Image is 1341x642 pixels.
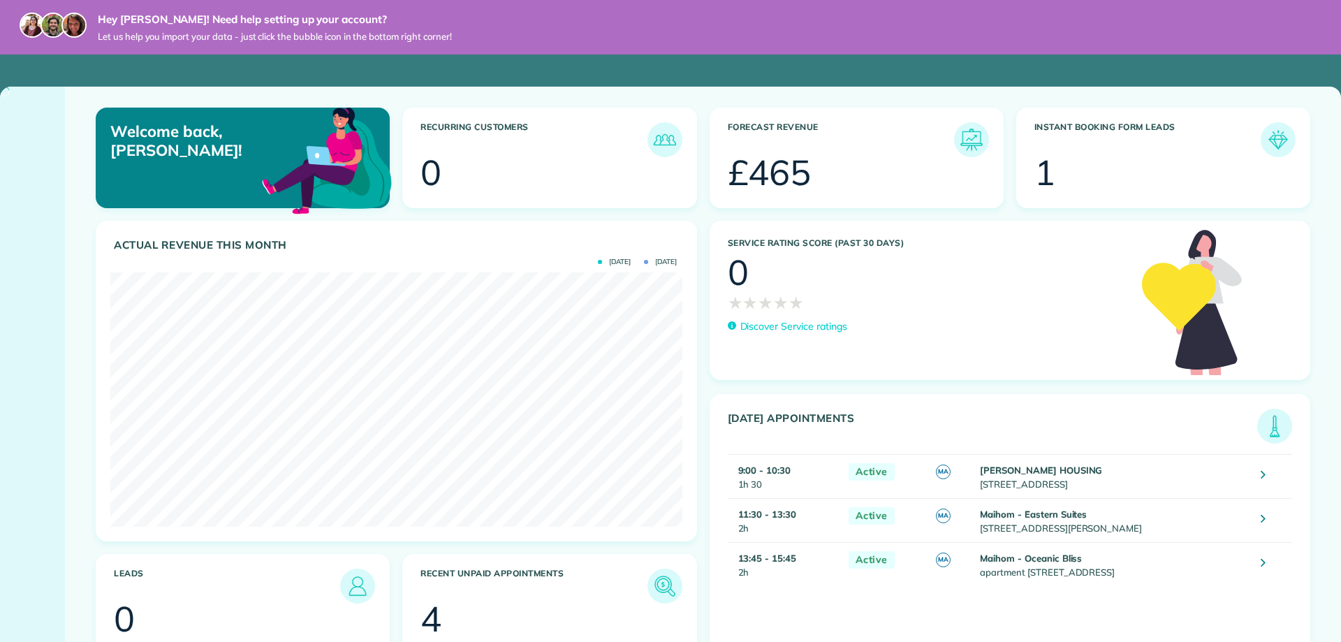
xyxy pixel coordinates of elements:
[20,13,45,38] img: maria-72a9807cf96188c08ef61303f053569d2e2a8a1cde33d635c8a3ac13582a053d.jpg
[936,509,951,523] span: MA
[728,155,812,190] div: £465
[976,543,1250,587] td: apartment [STREET_ADDRESS]
[976,455,1250,499] td: [STREET_ADDRESS]
[114,569,340,604] h3: Leads
[980,509,1087,520] strong: Maihom - Eastern Suites
[728,499,842,543] td: 2h
[114,601,135,636] div: 0
[738,553,797,564] strong: 13:45 - 15:45
[738,509,797,520] strong: 11:30 - 13:30
[728,238,1128,248] h3: Service Rating score (past 30 days)
[728,122,954,157] h3: Forecast Revenue
[728,412,1258,444] h3: [DATE] Appointments
[41,13,66,38] img: jorge-587dff0eeaa6aab1f244e6dc62b8924c3b6ad411094392a53c71c6c4a576187d.jpg
[1034,122,1261,157] h3: Instant Booking Form Leads
[728,319,847,334] a: Discover Service ratings
[420,601,441,636] div: 4
[758,290,773,315] span: ★
[789,290,804,315] span: ★
[651,126,679,154] img: icon_recurring_customers-cf858462ba22bcd05b5a5880d41d6543d210077de5bb9ebc9590e49fd87d84ed.png
[644,258,677,265] span: [DATE]
[742,290,758,315] span: ★
[344,572,372,600] img: icon_leads-1bed01f49abd5b7fead27621c3d59655bb73ed531f8eeb49469d10e621d6b896.png
[773,290,789,315] span: ★
[976,499,1250,543] td: [STREET_ADDRESS][PERSON_NAME]
[728,290,743,315] span: ★
[958,126,985,154] img: icon_forecast_revenue-8c13a41c7ed35a8dcfafea3cbb826a0462acb37728057bba2d056411b612bbbe.png
[849,463,895,481] span: Active
[936,553,951,567] span: MA
[98,13,452,27] strong: Hey [PERSON_NAME]! Need help setting up your account?
[420,569,647,604] h3: Recent unpaid appointments
[728,543,842,587] td: 2h
[110,122,295,159] p: Welcome back, [PERSON_NAME]!
[1261,412,1289,440] img: icon_todays_appointments-901f7ab196bb0bea1936b74009e4eb5ffbc2d2711fa7634e0d609ed5ef32b18b.png
[61,13,87,38] img: michelle-19f622bdf1676172e81f8f8fba1fb50e276960ebfe0243fe18214015130c80e4.jpg
[1034,155,1055,190] div: 1
[740,319,847,334] p: Discover Service ratings
[936,465,951,479] span: MA
[980,553,1082,564] strong: Maihom - Oceanic Bliss
[980,465,1102,476] strong: [PERSON_NAME] HOUSING
[259,92,395,227] img: dashboard_welcome-42a62b7d889689a78055ac9021e634bf52bae3f8056760290aed330b23ab8690.png
[1264,126,1292,154] img: icon_form_leads-04211a6a04a5b2264e4ee56bc0799ec3eb69b7e499cbb523a139df1d13a81ae0.png
[651,572,679,600] img: icon_unpaid_appointments-47b8ce3997adf2238b356f14209ab4cced10bd1f174958f3ca8f1d0dd7fffeee.png
[114,239,682,251] h3: Actual Revenue this month
[420,155,441,190] div: 0
[728,255,749,290] div: 0
[728,455,842,499] td: 1h 30
[849,551,895,569] span: Active
[598,258,631,265] span: [DATE]
[420,122,647,157] h3: Recurring Customers
[849,507,895,525] span: Active
[98,31,452,43] span: Let us help you import your data - just click the bubble icon in the bottom right corner!
[738,465,791,476] strong: 9:00 - 10:30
